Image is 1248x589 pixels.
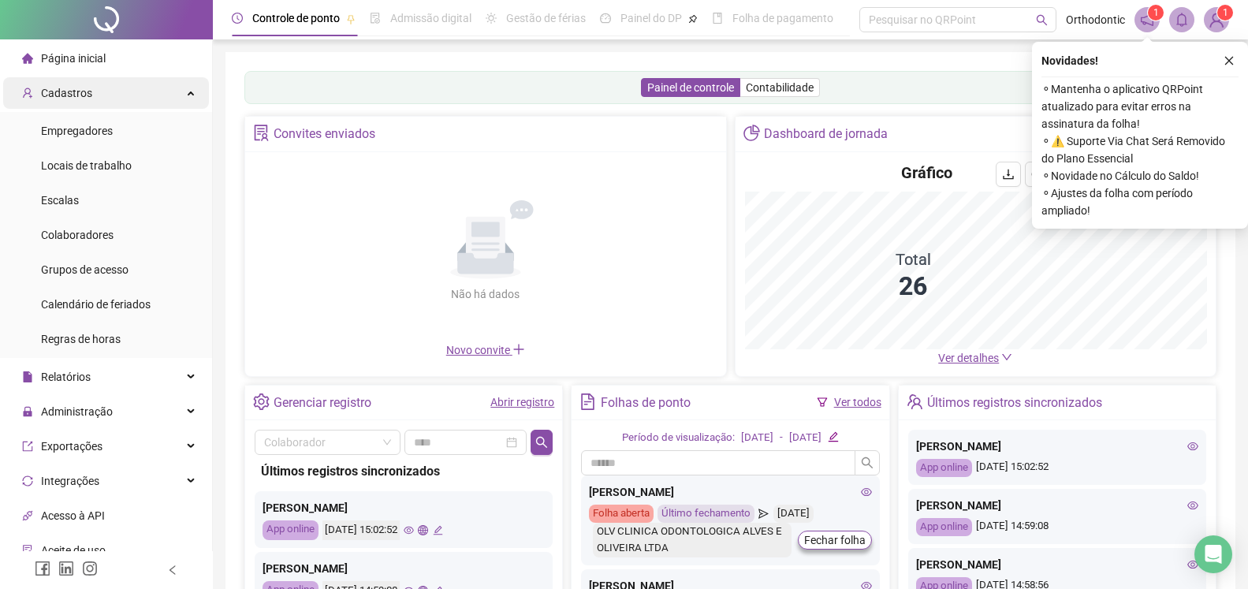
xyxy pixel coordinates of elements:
span: bell [1175,13,1189,27]
div: Gerenciar registro [274,390,371,416]
img: 7071 [1205,8,1228,32]
a: Abrir registro [490,396,554,408]
span: dashboard [600,13,611,24]
span: search [861,457,874,469]
span: ⚬ ⚠️ Suporte Via Chat Será Removido do Plano Essencial [1041,132,1239,167]
span: instagram [82,561,98,576]
div: Folhas de ponto [601,390,691,416]
sup: 1 [1148,5,1164,21]
span: Folha de pagamento [732,12,833,24]
div: Open Intercom Messenger [1194,535,1232,573]
span: pie-chart [743,125,760,141]
div: [DATE] 14:59:08 [916,518,1198,536]
span: Página inicial [41,52,106,65]
span: search [1036,14,1048,26]
div: Período de visualização: [622,430,735,446]
span: Locais de trabalho [41,159,132,172]
span: ⚬ Mantenha o aplicativo QRPoint atualizado para evitar erros na assinatura da folha! [1041,80,1239,132]
span: Contabilidade [746,81,814,94]
div: App online [263,520,319,540]
span: eye [1187,500,1198,511]
span: eye [404,525,414,535]
span: pushpin [346,14,356,24]
span: Grupos de acesso [41,263,129,276]
span: sun [486,13,497,24]
div: Folha aberta [589,505,654,523]
span: pushpin [688,14,698,24]
span: export [22,441,33,452]
span: left [167,565,178,576]
span: sync [22,475,33,486]
div: Dashboard de jornada [764,121,888,147]
span: Novidades ! [1041,52,1098,69]
span: facebook [35,561,50,576]
span: reload [1031,168,1044,181]
span: ⚬ Novidade no Cálculo do Saldo! [1041,167,1239,185]
sup: Atualize o seu contato no menu Meus Dados [1217,5,1233,21]
span: send [758,505,769,523]
span: Orthodontic [1066,11,1125,28]
div: [PERSON_NAME] [916,438,1198,455]
span: user-add [22,88,33,99]
span: global [418,525,428,535]
span: close [1224,55,1235,66]
span: file-text [579,393,596,410]
div: Último fechamento [658,505,754,523]
div: [DATE] 15:02:52 [322,520,400,540]
span: setting [253,393,270,410]
span: search [535,436,548,449]
span: Exportações [41,440,102,453]
span: clock-circle [232,13,243,24]
span: linkedin [58,561,74,576]
div: OLV CLINICA ODONTOLOGICA ALVES E OLIVEIRA LTDA [593,523,791,557]
span: file [22,371,33,382]
div: [DATE] 15:02:52 [916,459,1198,477]
div: Não há dados [413,285,558,303]
h4: Gráfico [901,162,952,184]
span: Novo convite [446,344,525,356]
span: Colaboradores [41,229,114,241]
span: eye [1187,559,1198,570]
span: Controle de ponto [252,12,340,24]
span: edit [828,431,838,442]
div: - [780,430,783,446]
span: api [22,510,33,521]
span: ⚬ Ajustes da folha com período ampliado! [1041,185,1239,219]
div: [DATE] [789,430,821,446]
span: Empregadores [41,125,113,137]
span: filter [817,397,828,408]
span: Integrações [41,475,99,487]
span: Administração [41,405,113,418]
span: lock [22,406,33,417]
span: audit [22,545,33,556]
div: Últimos registros sincronizados [261,461,546,481]
span: notification [1140,13,1154,27]
span: home [22,53,33,64]
span: eye [1187,441,1198,452]
div: App online [916,518,972,536]
div: Últimos registros sincronizados [927,390,1102,416]
span: Calendário de feriados [41,298,151,311]
div: [DATE] [741,430,773,446]
div: [PERSON_NAME] [263,499,545,516]
div: [PERSON_NAME] [916,497,1198,514]
span: download [1002,168,1015,181]
span: Regras de horas [41,333,121,345]
span: book [712,13,723,24]
span: Aceite de uso [41,544,106,557]
div: Convites enviados [274,121,375,147]
span: Admissão digital [390,12,471,24]
span: file-done [370,13,381,24]
div: [PERSON_NAME] [916,556,1198,573]
span: Gestão de férias [506,12,586,24]
span: Relatórios [41,371,91,383]
span: Cadastros [41,87,92,99]
span: Acesso à API [41,509,105,522]
div: [DATE] [773,505,814,523]
span: down [1001,352,1012,363]
span: solution [253,125,270,141]
span: Ver detalhes [938,352,999,364]
span: edit [433,525,443,535]
span: Painel de controle [647,81,734,94]
span: eye [861,486,872,498]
